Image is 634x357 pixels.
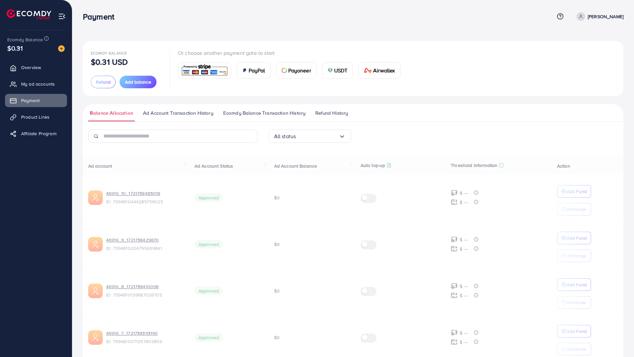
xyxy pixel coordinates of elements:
[180,63,229,78] img: card
[364,68,372,73] img: card
[236,62,271,79] a: cardPayPal
[606,327,629,352] iframe: Chat
[315,109,348,117] span: Refund History
[242,68,247,73] img: card
[249,66,265,74] span: PayPal
[276,62,317,79] a: cardPayoneer
[143,109,213,117] span: Ad Account Transaction History
[7,43,23,53] span: $0.31
[334,66,348,74] span: USDT
[21,114,50,120] span: Product Links
[296,131,338,141] input: Search for option
[21,64,41,71] span: Overview
[91,76,116,88] button: Refund
[288,66,311,74] span: Payoneer
[7,9,51,20] img: logo
[21,81,55,87] span: My ad accounts
[58,45,65,52] img: image
[21,97,40,104] span: Payment
[5,127,67,140] a: Affiliate Program
[125,79,151,85] span: Add balance
[5,61,67,74] a: Overview
[5,94,67,107] a: Payment
[91,58,128,66] p: $0.31 USD
[274,131,296,141] span: All status
[5,110,67,124] a: Product Links
[322,62,353,79] a: cardUSDT
[178,49,406,57] p: Or choose another payment gate to start
[282,68,287,73] img: card
[7,36,43,43] span: Ecomdy Balance
[5,77,67,91] a: My ad accounts
[268,130,351,143] div: Search for option
[178,62,231,79] a: card
[58,13,66,20] img: menu
[96,79,111,85] span: Refund
[223,109,305,117] span: Ecomdy Balance Transaction History
[83,12,120,21] h3: Payment
[373,66,395,74] span: Airwallex
[21,130,56,137] span: Affiliate Program
[588,13,623,20] p: [PERSON_NAME]
[91,50,127,56] span: Ecomdy Balance
[120,76,157,88] button: Add balance
[574,12,623,21] a: [PERSON_NAME]
[358,62,401,79] a: cardAirwallex
[328,68,333,73] img: card
[90,109,133,117] span: Balance Allocation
